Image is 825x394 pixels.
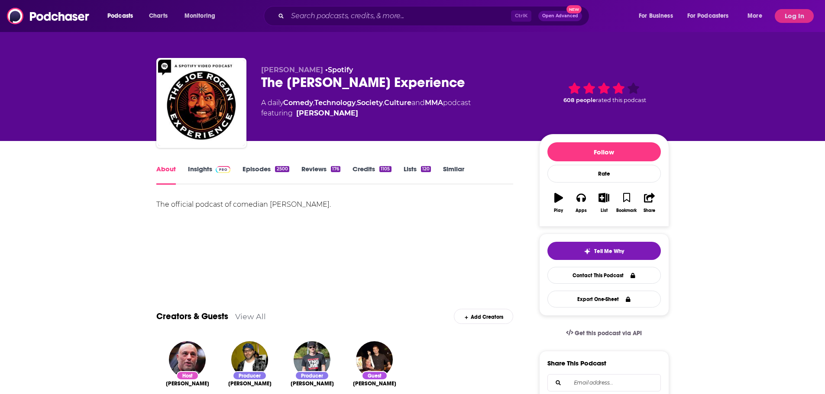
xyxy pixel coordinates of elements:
div: 1105 [379,166,391,172]
a: Reviews176 [301,165,340,185]
span: 608 people [563,97,596,103]
span: Charts [149,10,168,22]
input: Search podcasts, credits, & more... [288,9,511,23]
span: Ctrl K [511,10,531,22]
span: Get this podcast via API [575,330,642,337]
div: 176 [331,166,340,172]
a: About [156,165,176,185]
span: New [566,5,582,13]
a: Brian Redban [228,380,272,387]
img: Jamie Vernon [294,341,330,378]
div: List [601,208,608,213]
span: [PERSON_NAME] [353,380,396,387]
div: Add Creators [454,309,513,324]
span: For Business [639,10,673,22]
button: open menu [178,9,226,23]
span: [PERSON_NAME] [261,66,323,74]
div: A daily podcast [261,98,471,119]
a: Credits1105 [353,165,391,185]
a: Spotify [328,66,353,74]
button: Log In [775,9,814,23]
button: tell me why sparkleTell Me Why [547,242,661,260]
div: 608 peoplerated this podcast [539,66,669,119]
span: Podcasts [107,10,133,22]
div: Host [176,371,199,380]
button: Apps [570,187,592,218]
a: Get this podcast via API [559,323,649,344]
div: Producer [295,371,329,380]
a: Culture [384,99,411,107]
a: Episodes2500 [243,165,289,185]
img: Brian Redban [231,341,268,378]
img: Podchaser Pro [216,166,231,173]
button: open menu [633,9,684,23]
span: rated this podcast [596,97,646,103]
img: The Joe Rogan Experience [158,60,245,146]
div: 2500 [275,166,289,172]
h3: Share This Podcast [547,359,606,367]
button: List [592,187,615,218]
span: [PERSON_NAME] [166,380,209,387]
div: Guest [362,371,388,380]
img: Podchaser - Follow, Share and Rate Podcasts [7,8,90,24]
a: Contact This Podcast [547,267,661,284]
span: Monitoring [184,10,215,22]
a: Adam Perry Lang [353,380,396,387]
button: Play [547,187,570,218]
input: Email address... [555,375,654,391]
div: Apps [576,208,587,213]
a: Joe Rogan [296,108,358,119]
span: • [325,66,353,74]
button: Bookmark [615,187,638,218]
span: , [356,99,357,107]
a: InsightsPodchaser Pro [188,165,231,185]
div: Search podcasts, credits, & more... [272,6,598,26]
button: Share [638,187,660,218]
div: Play [554,208,563,213]
a: MMA [425,99,443,107]
a: Joe Rogan [166,380,209,387]
a: Similar [443,165,464,185]
a: Comedy [283,99,313,107]
button: open menu [101,9,144,23]
div: Share [644,208,655,213]
span: featuring [261,108,471,119]
div: Rate [547,165,661,183]
a: Jamie Vernon [291,380,334,387]
div: Search followers [547,374,661,391]
button: Export One-Sheet [547,291,661,308]
span: [PERSON_NAME] [291,380,334,387]
img: tell me why sparkle [584,248,591,255]
a: Society [357,99,383,107]
span: More [747,10,762,22]
span: Tell Me Why [594,248,624,255]
button: Open AdvancedNew [538,11,582,21]
span: and [411,99,425,107]
div: Producer [233,371,267,380]
button: open menu [741,9,773,23]
a: Charts [143,9,173,23]
button: Follow [547,142,661,161]
div: Bookmark [616,208,637,213]
div: 120 [421,166,431,172]
img: Adam Perry Lang [356,341,393,378]
a: Creators & Guests [156,311,228,322]
span: Open Advanced [542,14,578,18]
span: , [313,99,314,107]
span: [PERSON_NAME] [228,380,272,387]
a: Lists120 [404,165,431,185]
a: View All [235,312,266,321]
a: Technology [314,99,356,107]
div: The official podcast of comedian [PERSON_NAME]. [156,199,514,211]
span: For Podcasters [687,10,729,22]
span: , [383,99,384,107]
img: Joe Rogan [169,341,206,378]
button: open menu [682,9,741,23]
